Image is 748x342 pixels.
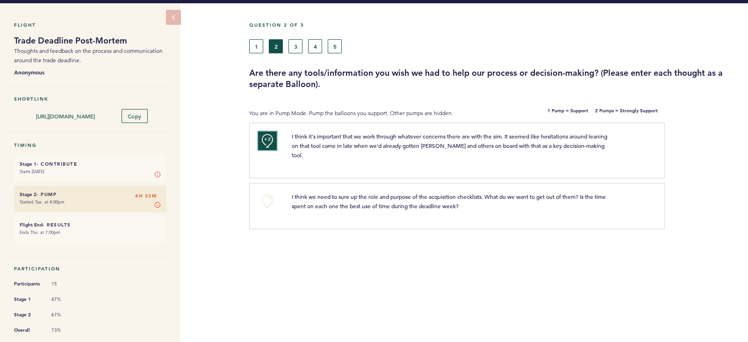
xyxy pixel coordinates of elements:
[20,191,160,197] h6: - Pump
[51,281,79,287] span: 15
[51,296,79,303] span: 47%
[328,39,342,53] button: 5
[292,193,607,210] span: I think we need to sure up the role and purpose of the acquisition checklists. What do we want to...
[14,96,166,102] h5: Shortlink
[292,132,609,159] span: I think it's important that we work through whatever concerns there are with the sim. It seemed l...
[249,109,491,118] p: You are in Pump Mode. Pump the balloons you support. Other pumps are hidden.
[51,327,79,334] span: 73%
[14,326,42,335] span: Overall
[595,109,658,118] b: 2 Pumps = Strongly Support
[135,191,157,201] span: 4H 33M
[547,109,588,118] b: 1 Pump = Support
[249,67,741,90] h3: Are there any tools/information you wish we had to help our process or decision-making? (Please e...
[14,67,166,77] b: Anonymous
[14,142,166,148] h5: Timing
[128,112,142,120] span: Copy
[264,135,271,144] span: +2
[14,279,42,289] span: Participants
[14,35,166,46] h1: Trade Deadline Post-Mortem
[14,22,166,28] h5: Flight
[14,266,166,272] h5: Participation
[20,161,36,167] small: Stage 1
[249,22,741,28] h5: Question 2 of 5
[14,47,163,64] span: Thoughts and feedback on the process and communication around the trade deadline.
[14,295,42,304] span: Stage 1
[288,39,302,53] button: 3
[308,39,322,53] button: 4
[20,229,60,235] time: Ends Thu. at 7:00pm
[14,310,42,320] span: Stage 2
[20,222,160,228] h6: - Results
[122,109,148,123] button: Copy
[258,131,277,150] button: +2
[20,222,43,228] small: Flight End
[20,199,65,205] time: Started Tue. at 4:00pm
[51,312,79,318] span: 67%
[20,191,36,197] small: Stage 2
[269,39,283,53] button: 2
[20,161,160,167] h6: - Contribute
[249,39,263,53] button: 1
[20,168,44,175] time: Starts [DATE]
